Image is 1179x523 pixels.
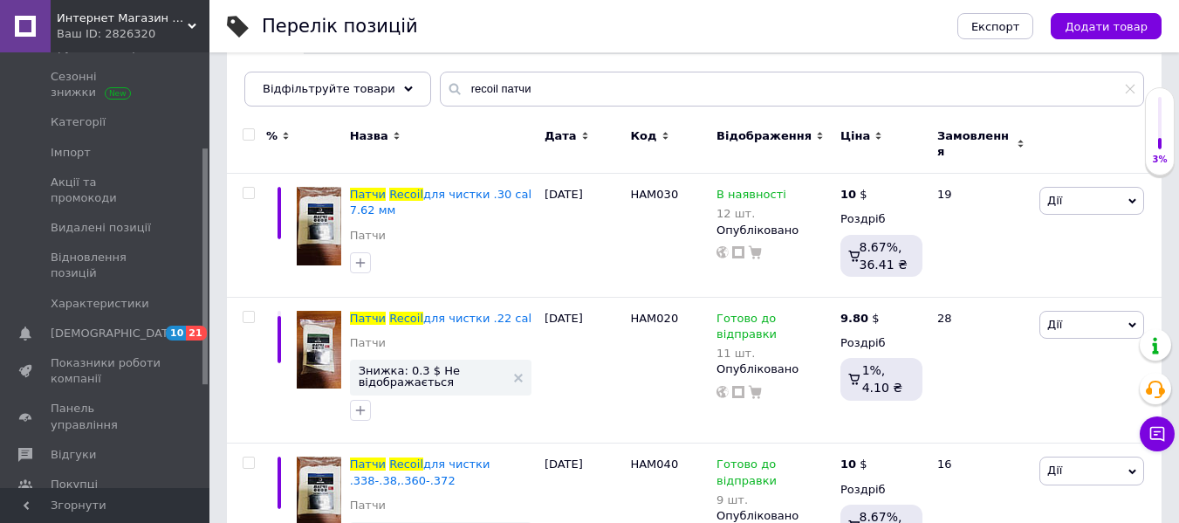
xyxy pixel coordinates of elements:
[540,297,627,444] div: [DATE]
[350,312,531,325] a: ПатчиRecoilдля чистки .22 cal
[350,188,386,201] span: Патчи
[840,187,867,203] div: $
[630,188,678,201] span: HAM030
[263,82,395,95] span: Відфільтруйте товари
[840,128,870,144] span: Ціна
[1047,464,1062,477] span: Дії
[927,174,1035,298] div: 19
[350,312,386,325] span: Патчи
[937,128,1012,160] span: Замовлення
[716,207,786,220] div: 12 шт.
[51,145,91,161] span: Імпорт
[716,128,812,144] span: Відображення
[840,188,856,201] b: 10
[545,128,577,144] span: Дата
[186,326,206,341] span: 21
[1065,20,1148,33] span: Додати товар
[350,458,490,486] span: для чистки .338-.38,.360-.372
[716,223,832,238] div: Опубліковано
[840,211,922,227] div: Роздріб
[423,312,531,325] span: для чистки .22 cal
[840,335,922,351] div: Роздріб
[859,240,907,272] span: 8.67%, 36.41 ₴
[359,365,505,388] span: Знижка: 0.3 $ Не відображається
[540,174,627,298] div: [DATE]
[840,458,856,471] b: 10
[262,17,418,36] div: Перелік позицій
[51,355,161,387] span: Показники роботи компанії
[716,493,832,506] div: 9 шт.
[51,220,151,236] span: Видалені позиції
[51,401,161,432] span: Панель управління
[1051,13,1162,39] button: Додати товар
[389,458,423,471] span: Recoil
[51,326,180,341] span: [DEMOGRAPHIC_DATA]
[244,72,335,88] span: Опубліковані
[51,250,161,281] span: Відновлення позицій
[57,10,188,26] span: Интернет Магазин "Reloader"
[927,297,1035,444] div: 28
[57,26,209,42] div: Ваш ID: 2826320
[51,175,161,206] span: Акції та промокоди
[51,114,106,130] span: Категорії
[1047,194,1062,207] span: Дії
[840,312,868,325] b: 9.80
[350,335,386,351] a: Патчи
[350,188,531,217] a: ПатчиRecoilдля чистки .30 cal 7.62 мм
[166,326,186,341] span: 10
[630,312,678,325] span: HAM020
[840,311,880,327] div: $
[51,477,98,492] span: Покупці
[440,72,1144,107] input: Пошук по назві позиції, артикулу і пошуковим запитам
[297,187,341,265] img: Патчи Recoil для чистки .30 cal 7.62 мм
[862,363,902,395] span: 1%, 4.10 ₴
[1047,318,1062,331] span: Дії
[266,128,278,144] span: %
[1140,416,1175,451] button: Чат з покупцем
[630,128,656,144] span: Код
[350,228,386,244] a: Патчи
[51,69,161,100] span: Сезонні знижки
[971,20,1020,33] span: Експорт
[957,13,1034,39] button: Експорт
[350,128,388,144] span: Назва
[630,458,678,471] span: HAM040
[389,188,423,201] span: Recoil
[350,458,490,486] a: ПатчиRecoilдля чистки .338-.38,.360-.372
[350,188,531,217] span: для чистки .30 cal 7.62 мм
[297,311,341,389] img: Патчи Recoil для чистки .22 cal
[716,458,777,492] span: Готово до відправки
[1146,154,1174,166] div: 3%
[51,296,149,312] span: Характеристики
[716,312,777,346] span: Готово до відправки
[840,482,922,498] div: Роздріб
[350,498,386,513] a: Патчи
[716,188,786,206] span: В наявності
[716,361,832,377] div: Опубліковано
[840,457,867,472] div: $
[389,312,423,325] span: Recoil
[350,458,386,471] span: Патчи
[716,347,832,360] div: 11 шт.
[51,447,96,463] span: Відгуки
